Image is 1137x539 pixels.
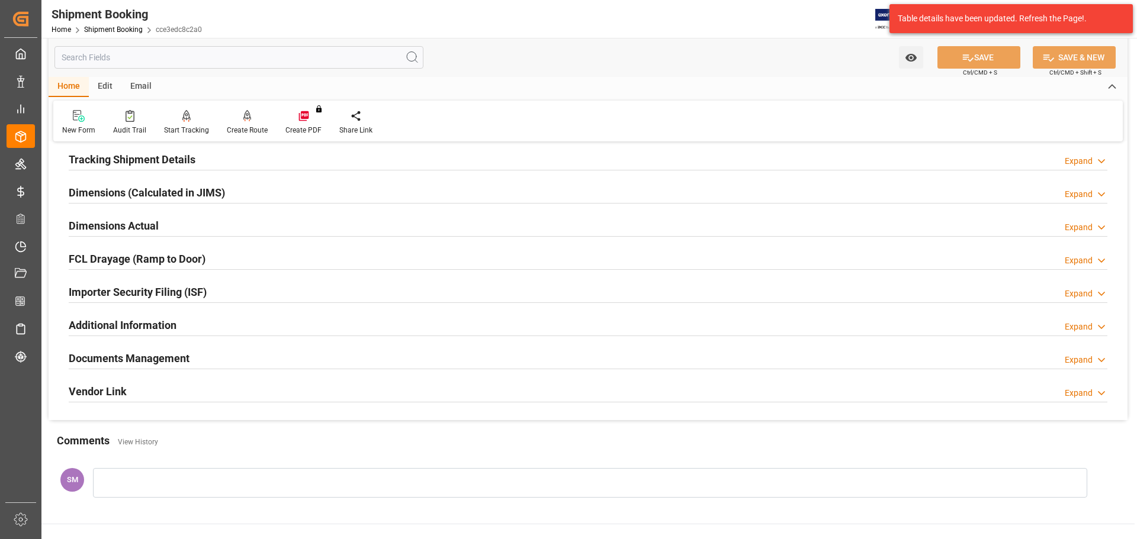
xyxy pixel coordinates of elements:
h2: Dimensions Actual [69,218,159,234]
h2: Additional Information [69,317,176,333]
div: Share Link [339,125,372,135]
img: Exertis%20JAM%20-%20Email%20Logo.jpg_1722504956.jpg [875,9,916,30]
div: Start Tracking [164,125,209,135]
h2: Vendor Link [69,383,127,399]
h2: Importer Security Filing (ISF) [69,284,207,300]
div: Home [49,77,89,97]
div: Expand [1065,354,1093,366]
button: open menu [899,46,923,69]
div: Expand [1065,221,1093,234]
a: Shipment Booking [84,25,143,34]
div: Expand [1065,288,1093,300]
div: Edit [89,77,121,97]
span: SM [67,475,78,484]
div: Email [121,77,160,97]
div: Audit Trail [113,125,146,135]
h2: Documents Management [69,350,189,366]
button: SAVE [937,46,1020,69]
div: Expand [1065,155,1093,167]
h2: Comments [57,433,110,448]
h2: Tracking Shipment Details [69,151,195,167]
div: Shipment Booking [52,5,202,23]
div: Create Route [227,125,268,135]
h2: Dimensions (Calculated in JIMS) [69,185,225,201]
div: Expand [1065,387,1093,399]
h2: FCL Drayage (Ramp to Door) [69,251,205,267]
span: Ctrl/CMD + S [963,68,997,77]
div: Expand [1065,188,1093,201]
a: Home [52,25,71,34]
span: Ctrl/CMD + Shift + S [1049,68,1101,77]
button: SAVE & NEW [1033,46,1116,69]
div: Table details have been updated. Refresh the Page!. [898,12,1116,25]
div: Expand [1065,321,1093,333]
input: Search Fields [54,46,423,69]
div: Expand [1065,254,1093,267]
div: New Form [62,125,95,135]
a: View History [118,438,158,446]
